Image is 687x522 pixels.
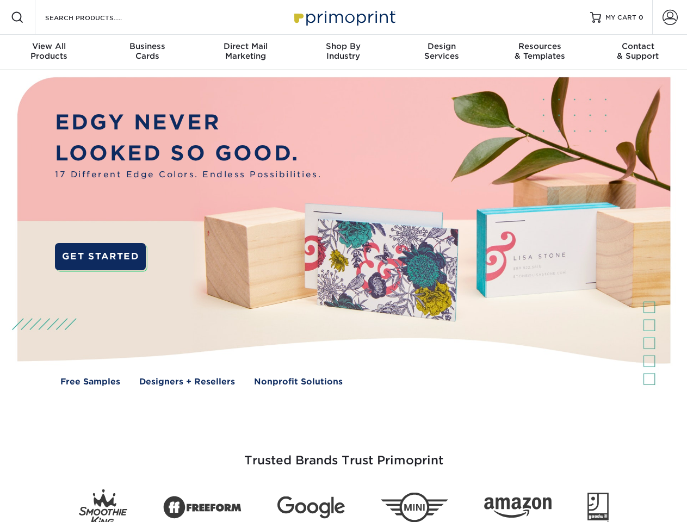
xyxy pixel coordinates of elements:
a: Resources& Templates [491,35,589,70]
a: Shop ByIndustry [294,35,392,70]
a: Contact& Support [589,35,687,70]
span: Contact [589,41,687,51]
img: Goodwill [587,493,609,522]
div: Marketing [196,41,294,61]
p: LOOKED SO GOOD. [55,138,321,169]
h3: Trusted Brands Trust Primoprint [26,427,662,481]
a: Direct MailMarketing [196,35,294,70]
a: Nonprofit Solutions [254,376,343,388]
a: Free Samples [60,376,120,388]
div: Services [393,41,491,61]
img: Primoprint [289,5,398,29]
p: EDGY NEVER [55,107,321,138]
img: Amazon [484,498,552,518]
span: Resources [491,41,589,51]
img: Google [277,496,345,519]
span: 0 [639,14,643,21]
span: MY CART [605,13,636,22]
a: DesignServices [393,35,491,70]
span: Direct Mail [196,41,294,51]
a: BusinessCards [98,35,196,70]
a: GET STARTED [55,243,146,270]
div: Cards [98,41,196,61]
span: Design [393,41,491,51]
div: & Templates [491,41,589,61]
span: Shop By [294,41,392,51]
span: 17 Different Edge Colors. Endless Possibilities. [55,169,321,181]
input: SEARCH PRODUCTS..... [44,11,150,24]
span: Business [98,41,196,51]
div: & Support [589,41,687,61]
div: Industry [294,41,392,61]
a: Designers + Resellers [139,376,235,388]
